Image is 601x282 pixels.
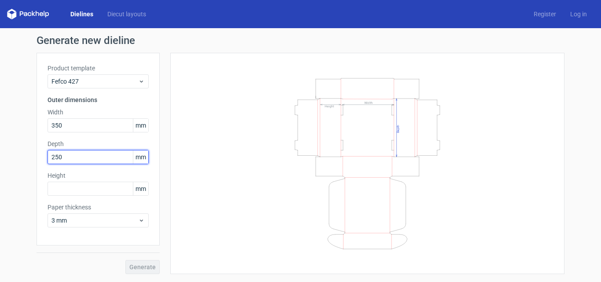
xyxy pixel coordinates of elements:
[133,150,148,164] span: mm
[100,10,153,18] a: Diecut layouts
[48,139,149,148] label: Depth
[51,77,138,86] span: Fefco 427
[133,119,148,132] span: mm
[396,125,400,132] text: Depth
[48,95,149,104] h3: Outer dimensions
[527,10,563,18] a: Register
[325,104,334,108] text: Height
[133,182,148,195] span: mm
[48,171,149,180] label: Height
[63,10,100,18] a: Dielines
[563,10,594,18] a: Log in
[37,35,564,46] h1: Generate new dieline
[48,64,149,73] label: Product template
[48,203,149,212] label: Paper thickness
[364,100,373,104] text: Width
[48,108,149,117] label: Width
[51,216,138,225] span: 3 mm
